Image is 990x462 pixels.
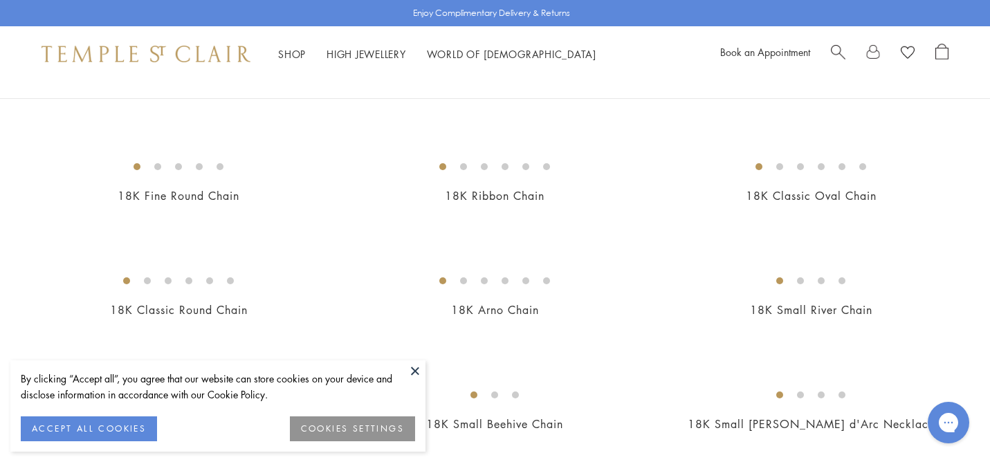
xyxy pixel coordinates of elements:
a: 18K Classic Oval Chain [746,188,877,203]
a: 18K Small Beehive Chain [426,416,563,432]
nav: Main navigation [278,46,596,63]
a: 18K Small [PERSON_NAME] d'Arc Necklace [688,416,935,432]
a: Open Shopping Bag [935,44,948,64]
a: 18K Small River Chain [750,302,872,317]
a: 18K Classic Round Chain [110,302,248,317]
a: 18K Ribbon Chain [445,188,544,203]
a: View Wishlist [901,44,915,64]
button: ACCEPT ALL COOKIES [21,416,157,441]
a: Search [831,44,845,64]
img: Temple St. Clair [42,46,250,62]
a: 18K Arno Chain [451,302,539,317]
a: World of [DEMOGRAPHIC_DATA]World of [DEMOGRAPHIC_DATA] [427,47,596,61]
p: Enjoy Complimentary Delivery & Returns [413,6,570,20]
div: By clicking “Accept all”, you agree that our website can store cookies on your device and disclos... [21,371,415,403]
button: COOKIES SETTINGS [290,416,415,441]
a: ShopShop [278,47,306,61]
a: 18K Fine Round Chain [118,188,239,203]
a: High JewelleryHigh Jewellery [327,47,406,61]
iframe: Gorgias live chat messenger [921,397,976,448]
a: Book an Appointment [720,45,810,59]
